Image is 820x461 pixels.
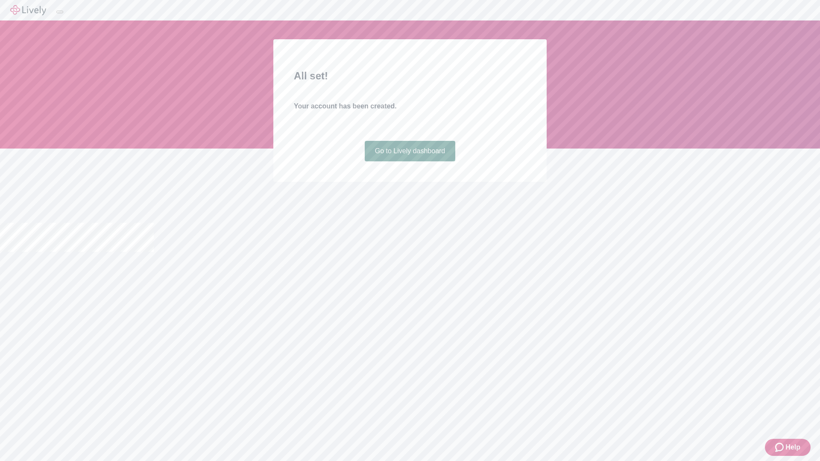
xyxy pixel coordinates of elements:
[765,439,811,456] button: Zendesk support iconHelp
[365,141,456,161] a: Go to Lively dashboard
[785,442,800,452] span: Help
[294,68,526,84] h2: All set!
[10,5,46,15] img: Lively
[775,442,785,452] svg: Zendesk support icon
[56,11,63,13] button: Log out
[294,101,526,111] h4: Your account has been created.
